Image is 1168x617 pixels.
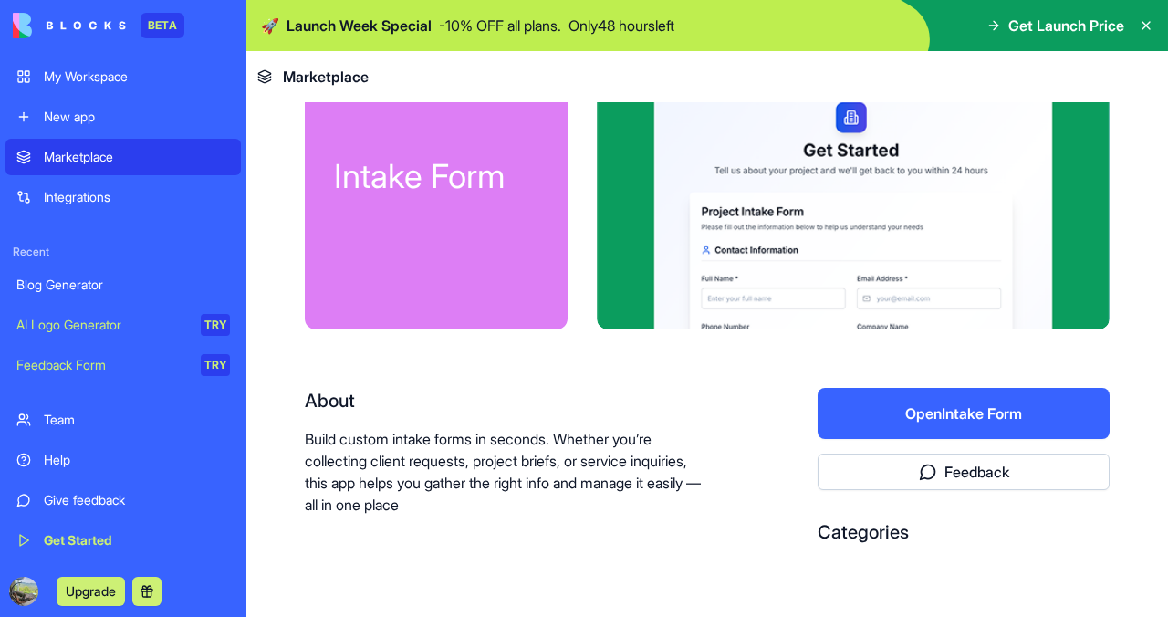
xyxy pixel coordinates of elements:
div: AI Logo Generator [16,316,188,334]
div: TRY [201,354,230,376]
button: Feedback [818,454,1110,490]
p: Build custom intake forms in seconds. Whether you’re collecting client requests, project briefs, ... [305,428,701,516]
div: TRY [201,314,230,336]
a: BETA [13,13,184,38]
div: Categories [818,519,1110,545]
div: Blog Generator [16,276,230,294]
a: New app [5,99,241,135]
span: Launch Week Special [287,15,432,37]
img: ACg8ocJh3mde-QdSEza-D8CIlKt1reGZdLNdU-SppRPZ8_r_0WA5aDvmoQ=s96-c [9,577,38,606]
div: New app [44,108,230,126]
span: Get Launch Price [1008,15,1124,37]
a: Give feedback [5,482,241,518]
div: Integrations [44,188,230,206]
a: My Workspace [5,58,241,95]
a: Feedback FormTRY [5,347,241,383]
a: Marketplace [5,139,241,175]
span: Recent [5,245,241,259]
p: Only 48 hours left [568,15,674,37]
a: Team [5,402,241,438]
div: Intake Form [334,158,538,194]
span: Marketplace [283,66,369,88]
a: Integrations [5,179,241,215]
div: BETA [141,13,184,38]
img: logo [13,13,126,38]
div: About [305,388,701,413]
button: OpenIntake Form [818,388,1110,439]
div: Give feedback [44,491,230,509]
p: - 10 % OFF all plans. [439,15,561,37]
button: Upgrade [57,577,125,606]
a: Get Started [5,522,241,559]
a: Upgrade [57,581,125,600]
div: Help [44,451,230,469]
a: Blog Generator [5,267,241,303]
div: Team [44,411,230,429]
a: OpenIntake Form [818,404,1110,423]
div: Get Started [44,531,230,549]
a: Help [5,442,241,478]
div: My Workspace [44,68,230,86]
a: AI Logo GeneratorTRY [5,307,241,343]
div: Feedback Form [16,356,188,374]
div: Marketplace [44,148,230,166]
span: 🚀 [261,15,279,37]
